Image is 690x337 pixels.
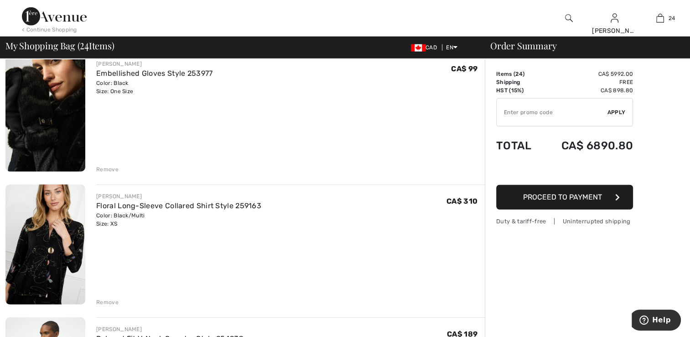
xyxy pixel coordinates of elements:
div: < Continue Shopping [22,26,77,34]
input: Promo code [497,99,607,126]
div: [PERSON_NAME] [96,192,261,200]
img: 1ère Avenue [22,7,87,26]
img: Canadian Dollar [411,44,425,52]
span: CAD [411,44,441,51]
iframe: Opens a widget where you can find more information [632,310,681,332]
a: Embellished Gloves Style 253977 [96,69,213,78]
div: Order Summary [479,41,685,50]
span: CA$ 99 [451,64,477,73]
span: 24 [80,39,89,51]
a: Sign In [611,14,618,22]
img: Embellished Gloves Style 253977 [5,52,85,172]
span: CA$ 310 [446,197,477,205]
td: Shipping [496,78,541,86]
img: Floral Long-Sleeve Collared Shirt Style 259163 [5,184,85,305]
span: Apply [607,108,626,116]
a: Floral Long-Sleeve Collared Shirt Style 259163 [96,201,261,210]
div: Duty & tariff-free | Uninterrupted shipping [496,217,633,226]
iframe: PayPal-paypal [496,161,633,182]
div: Color: Black/Multi Size: XS [96,211,261,228]
td: HST (15%) [496,86,541,95]
div: [PERSON_NAME] [96,60,213,68]
td: Free [541,78,633,86]
div: Color: Black Size: One Size [96,79,213,95]
div: [PERSON_NAME] [592,26,637,36]
span: My Shopping Bag ( Items) [5,41,114,50]
img: My Bag [656,13,664,24]
td: CA$ 898.80 [541,86,633,95]
td: CA$ 5992.00 [541,70,633,78]
button: Proceed to Payment [496,185,633,210]
td: Total [496,130,541,161]
td: CA$ 6890.80 [541,130,633,161]
div: Remove [96,298,119,306]
img: My Info [611,13,618,24]
a: 24 [638,13,682,24]
span: Proceed to Payment [523,193,602,201]
span: 24 [515,71,523,77]
span: EN [446,44,457,51]
td: Items ( ) [496,70,541,78]
img: search the website [565,13,573,24]
span: 24 [669,14,675,22]
div: Remove [96,165,119,174]
div: [PERSON_NAME] [96,325,243,333]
